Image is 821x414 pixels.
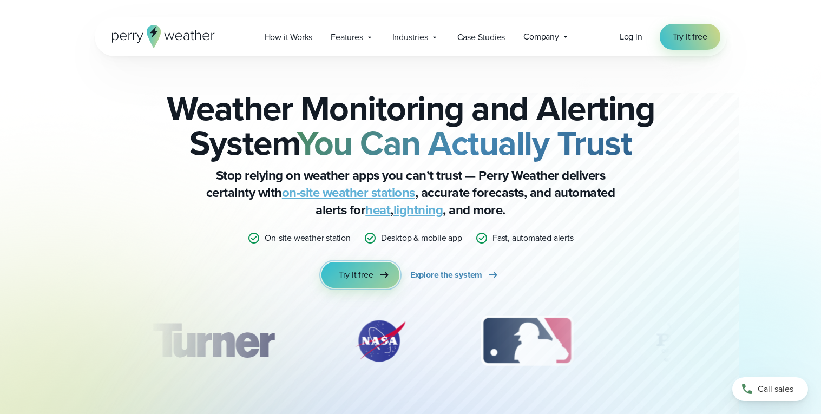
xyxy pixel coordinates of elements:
img: NASA.svg [342,314,418,368]
span: Case Studies [457,31,505,44]
p: Fast, automated alerts [492,232,574,245]
a: on-site weather stations [282,183,415,202]
span: Call sales [758,383,793,396]
a: heat [365,200,390,220]
span: Features [331,31,363,44]
p: On-site weather station [265,232,350,245]
h2: Weather Monitoring and Alerting System [149,91,673,160]
div: 1 of 12 [136,314,290,368]
a: How it Works [255,26,322,48]
a: Explore the system [410,262,500,288]
a: Case Studies [448,26,515,48]
div: 3 of 12 [470,314,584,368]
a: Log in [620,30,642,43]
span: Explore the system [410,268,482,281]
span: Try it free [339,268,373,281]
div: 2 of 12 [342,314,418,368]
p: Stop relying on weather apps you can’t trust — Perry Weather delivers certainty with , accurate f... [194,167,627,219]
a: Try it free [321,262,399,288]
a: Try it free [660,24,720,50]
span: Industries [392,31,428,44]
span: Company [523,30,559,43]
span: How it Works [265,31,313,44]
a: lightning [393,200,443,220]
img: PGA.svg [636,314,723,368]
a: Call sales [732,377,808,401]
img: MLB.svg [470,314,584,368]
strong: You Can Actually Trust [297,117,632,168]
p: Desktop & mobile app [381,232,462,245]
span: Try it free [673,30,707,43]
img: Turner-Construction_1.svg [136,314,290,368]
div: 4 of 12 [636,314,723,368]
div: slideshow [149,314,673,373]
